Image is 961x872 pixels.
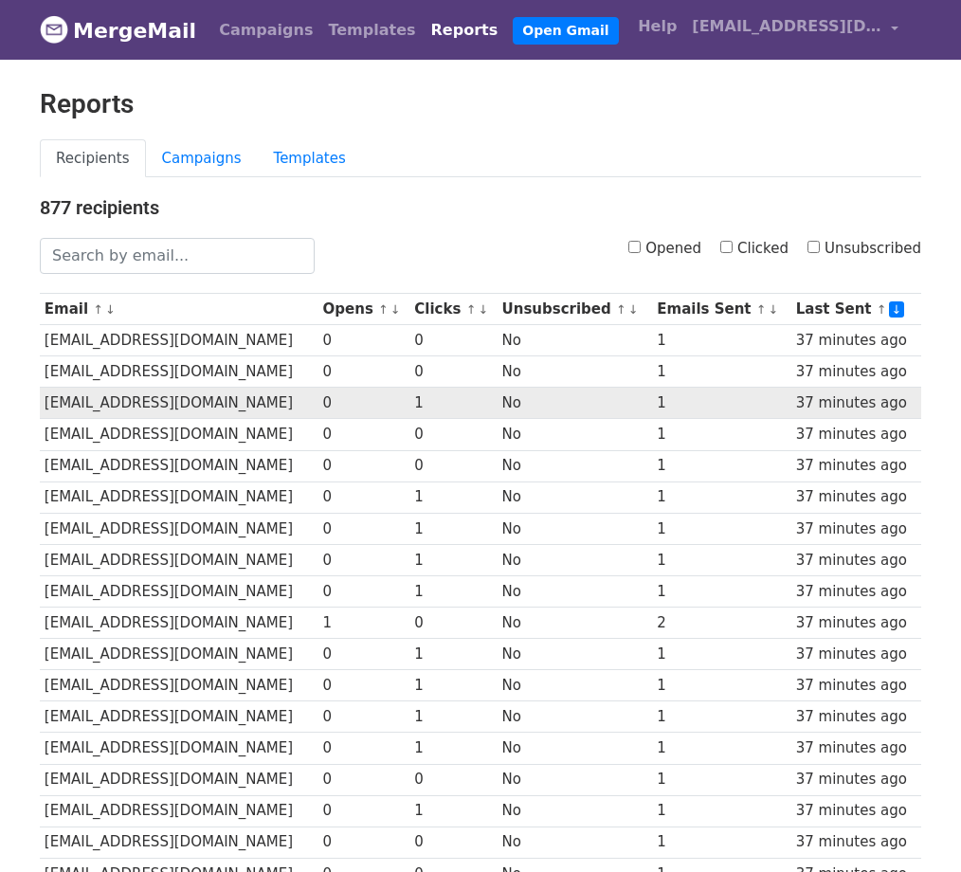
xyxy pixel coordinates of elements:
[652,639,790,670] td: 1
[378,302,389,317] a: ↑
[318,325,410,356] td: 0
[40,827,318,858] td: [EMAIL_ADDRESS][DOMAIN_NAME]
[720,241,733,253] input: Clicked
[720,238,789,260] label: Clicked
[791,513,921,544] td: 37 minutes ago
[807,241,820,253] input: Unsubscribed
[410,544,498,575] td: 1
[652,481,790,513] td: 1
[866,781,961,872] div: Chat Widget
[791,481,921,513] td: 37 minutes ago
[498,388,653,419] td: No
[478,302,488,317] a: ↓
[652,388,790,419] td: 1
[105,302,116,317] a: ↓
[807,238,921,260] label: Unsubscribed
[769,302,779,317] a: ↓
[410,670,498,701] td: 1
[390,302,401,317] a: ↓
[146,139,258,178] a: Campaigns
[756,302,767,317] a: ↑
[40,701,318,733] td: [EMAIL_ADDRESS][DOMAIN_NAME]
[498,701,653,733] td: No
[40,513,318,544] td: [EMAIL_ADDRESS][DOMAIN_NAME]
[318,733,410,764] td: 0
[40,294,318,325] th: Email
[410,481,498,513] td: 1
[40,450,318,481] td: [EMAIL_ADDRESS][DOMAIN_NAME]
[318,450,410,481] td: 0
[498,827,653,858] td: No
[410,325,498,356] td: 0
[410,795,498,827] td: 1
[318,639,410,670] td: 0
[498,513,653,544] td: No
[320,11,423,49] a: Templates
[628,238,701,260] label: Opened
[791,639,921,670] td: 37 minutes ago
[93,302,103,317] a: ↑
[318,513,410,544] td: 0
[318,827,410,858] td: 0
[652,544,790,575] td: 1
[652,325,790,356] td: 1
[498,575,653,607] td: No
[652,450,790,481] td: 1
[410,575,498,607] td: 1
[652,608,790,639] td: 2
[40,356,318,388] td: [EMAIL_ADDRESS][DOMAIN_NAME]
[616,302,626,317] a: ↑
[791,670,921,701] td: 37 minutes ago
[410,356,498,388] td: 0
[652,733,790,764] td: 1
[40,238,315,274] input: Search by email...
[652,294,790,325] th: Emails Sent
[40,196,921,219] h4: 877 recipients
[318,294,410,325] th: Opens
[498,294,653,325] th: Unsubscribed
[791,733,921,764] td: 37 minutes ago
[410,294,498,325] th: Clicks
[652,356,790,388] td: 1
[791,325,921,356] td: 37 minutes ago
[791,388,921,419] td: 37 minutes ago
[40,639,318,670] td: [EMAIL_ADDRESS][DOMAIN_NAME]
[628,241,641,253] input: Opened
[410,388,498,419] td: 1
[40,764,318,795] td: [EMAIL_ADDRESS][DOMAIN_NAME]
[40,575,318,607] td: [EMAIL_ADDRESS][DOMAIN_NAME]
[318,544,410,575] td: 0
[791,450,921,481] td: 37 minutes ago
[40,15,68,44] img: MergeMail logo
[791,575,921,607] td: 37 minutes ago
[318,388,410,419] td: 0
[40,608,318,639] td: [EMAIL_ADDRESS][DOMAIN_NAME]
[410,639,498,670] td: 1
[40,388,318,419] td: [EMAIL_ADDRESS][DOMAIN_NAME]
[630,8,684,45] a: Help
[318,608,410,639] td: 1
[652,701,790,733] td: 1
[652,575,790,607] td: 1
[498,481,653,513] td: No
[40,481,318,513] td: [EMAIL_ADDRESS][DOMAIN_NAME]
[318,356,410,388] td: 0
[424,11,506,49] a: Reports
[40,419,318,450] td: [EMAIL_ADDRESS][DOMAIN_NAME]
[410,608,498,639] td: 0
[258,139,362,178] a: Templates
[318,795,410,827] td: 0
[318,575,410,607] td: 0
[791,294,921,325] th: Last Sent
[652,513,790,544] td: 1
[791,419,921,450] td: 37 minutes ago
[498,450,653,481] td: No
[498,639,653,670] td: No
[791,608,921,639] td: 37 minutes ago
[498,608,653,639] td: No
[498,544,653,575] td: No
[791,544,921,575] td: 37 minutes ago
[410,450,498,481] td: 0
[40,733,318,764] td: [EMAIL_ADDRESS][DOMAIN_NAME]
[40,88,921,120] h2: Reports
